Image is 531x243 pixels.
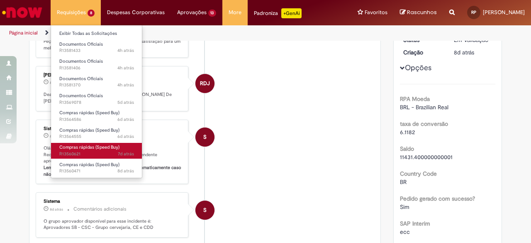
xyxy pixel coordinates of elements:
span: R13569078 [59,99,134,106]
span: Aprovações [177,8,207,17]
b: SAP Interim [400,220,430,227]
span: 8d atrás [117,168,134,174]
a: Aberto R13581433 : Documentos Oficiais [51,40,142,55]
div: [PERSON_NAME] De Jesus Sarmento [44,73,182,78]
a: Aberto R13560621 : Compras rápidas (Speed Buy) [51,143,142,158]
span: Sim [400,203,409,211]
ul: Trilhas de página [6,25,348,41]
span: R13581406 [59,65,134,71]
b: RPA Moeda [400,95,430,103]
span: Compras rápidas (Speed Buy) [59,110,119,116]
span: R13564586 [59,116,134,123]
span: 13 [208,10,217,17]
span: Favoritos [365,8,387,17]
ul: Requisições [51,25,142,178]
img: ServiceNow [1,4,44,21]
b: Pedido gerado com sucesso? [400,195,475,202]
span: Despesas Corporativas [107,8,165,17]
b: taxa de conversão [400,120,448,128]
time: 30/09/2025 13:21:18 [117,47,134,54]
div: 23/09/2025 17:03:38 [454,48,492,56]
a: Rascunhos [400,9,437,17]
span: 7d atrás [118,151,134,157]
p: Dear, Your request has been approved by [PERSON_NAME] De [PERSON_NAME], and soon we will be analy... [44,91,182,104]
span: RDJ [200,74,210,93]
div: System [195,128,214,147]
span: 11431.400000000001 [400,153,453,161]
span: Documentos Oficiais [59,93,103,99]
time: 23/09/2025 17:03:49 [50,134,63,139]
time: 23/09/2025 17:03:39 [117,168,134,174]
a: Aberto R13564586 : Compras rápidas (Speed Buy) [51,108,142,124]
span: Compras rápidas (Speed Buy) [59,162,119,168]
b: Country Code [400,170,437,177]
span: 8 [88,10,95,17]
div: System [195,201,214,220]
span: 4h atrás [117,82,134,88]
time: 23/09/2025 17:05:53 [50,80,63,85]
time: 30/09/2025 13:14:27 [117,65,134,71]
p: O grupo aprovador disponível para esse incidente é: Aprovadores SB - CSC - Grupo cervejaria, CE e... [44,218,182,231]
span: Documentos Oficiais [59,76,103,82]
a: Aberto R13569078 : Documentos Oficiais [51,91,142,107]
time: 23/09/2025 17:03:38 [454,49,474,56]
time: 26/09/2025 08:13:44 [117,99,134,106]
dt: Criação [397,48,448,56]
p: +GenAi [281,8,302,18]
time: 24/09/2025 17:52:37 [117,116,134,123]
div: Padroniza [254,8,302,18]
time: 23/09/2025 17:03:48 [50,207,63,212]
b: Saldo [400,145,414,152]
span: 6d atrás [117,116,134,123]
span: S [203,127,207,147]
a: Aberto R13560471 : Compras rápidas (Speed Buy) [51,160,142,176]
span: ecc [400,228,410,236]
span: R13560471 [59,168,134,174]
span: S [203,200,207,220]
a: Aberto R13564555 : Compras rápidas (Speed Buy) [51,126,142,141]
span: Requisições [57,8,86,17]
span: 6.1182 [400,128,415,136]
span: BR [400,178,407,186]
span: RP [471,10,476,15]
span: 8d atrás [50,207,63,212]
span: 8d atrás [50,80,63,85]
div: Robson De Jesus Sarmento [195,74,214,93]
time: 24/09/2025 17:45:08 [117,133,134,140]
span: More [229,8,241,17]
small: Comentários adicionais [73,206,127,213]
span: BRL - Brazilian Real [400,103,448,111]
a: Aberto R13581370 : Documentos Oficiais [51,74,142,90]
a: Página inicial [9,29,38,36]
span: 5d atrás [117,99,134,106]
span: 8d atrás [454,49,474,56]
span: Rascunhos [407,8,437,16]
span: R13581370 [59,82,134,88]
span: 4h atrás [117,47,134,54]
span: R13581433 [59,47,134,54]
span: Compras rápidas (Speed Buy) [59,144,119,150]
div: Sistema [44,126,182,131]
span: 8d atrás [50,134,63,139]
a: Aberto R13581406 : Documentos Oficiais [51,57,142,72]
a: Exibir Todas as Solicitações [51,29,142,38]
span: R13560621 [59,151,134,157]
span: Documentos Oficiais [59,41,103,47]
span: 6d atrás [117,133,134,140]
div: Sistema [44,199,182,204]
span: Compras rápidas (Speed Buy) [59,127,119,133]
span: R13564555 [59,133,134,140]
span: [PERSON_NAME] [483,9,525,16]
span: Documentos Oficiais [59,58,103,64]
b: Lembrando que o chamado será cancelado automaticamente caso não seja aprovado. [44,164,183,177]
time: 30/09/2025 13:05:23 [117,82,134,88]
span: 4h atrás [117,65,134,71]
p: Olá! Recebemos seu chamado e ele esta pendente aprovação. [44,145,182,178]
